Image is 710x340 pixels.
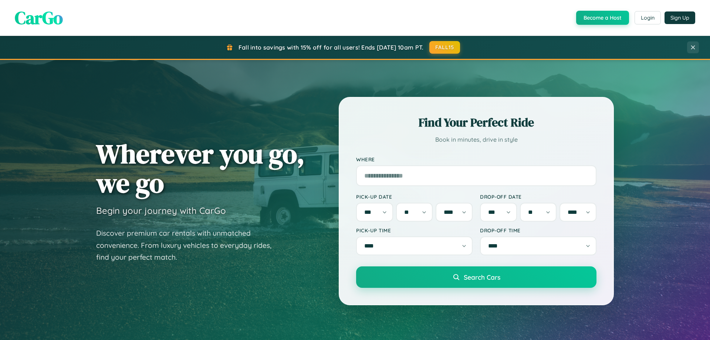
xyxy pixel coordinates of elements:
button: Login [635,11,661,24]
p: Discover premium car rentals with unmatched convenience. From luxury vehicles to everyday rides, ... [96,227,281,263]
button: FALL15 [429,41,460,54]
p: Book in minutes, drive in style [356,134,596,145]
button: Become a Host [576,11,629,25]
h1: Wherever you go, we go [96,139,305,198]
label: Pick-up Time [356,227,473,233]
label: Pick-up Date [356,193,473,200]
span: CarGo [15,6,63,30]
h3: Begin your journey with CarGo [96,205,226,216]
label: Drop-off Time [480,227,596,233]
button: Sign Up [665,11,695,24]
label: Drop-off Date [480,193,596,200]
span: Search Cars [464,273,500,281]
h2: Find Your Perfect Ride [356,114,596,131]
label: Where [356,156,596,162]
button: Search Cars [356,266,596,288]
span: Fall into savings with 15% off for all users! Ends [DATE] 10am PT. [239,44,424,51]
